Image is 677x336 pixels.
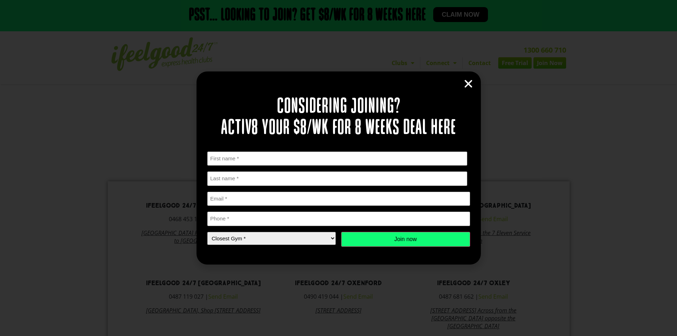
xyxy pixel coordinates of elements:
[341,232,470,247] input: Join now
[207,192,470,206] input: Email *
[207,212,470,226] input: Phone *
[463,79,474,89] a: Close
[207,151,468,166] input: First name *
[207,96,470,139] h2: Considering joining? Activ8 your $8/wk for 8 weeks deal here
[207,171,468,186] input: Last name *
